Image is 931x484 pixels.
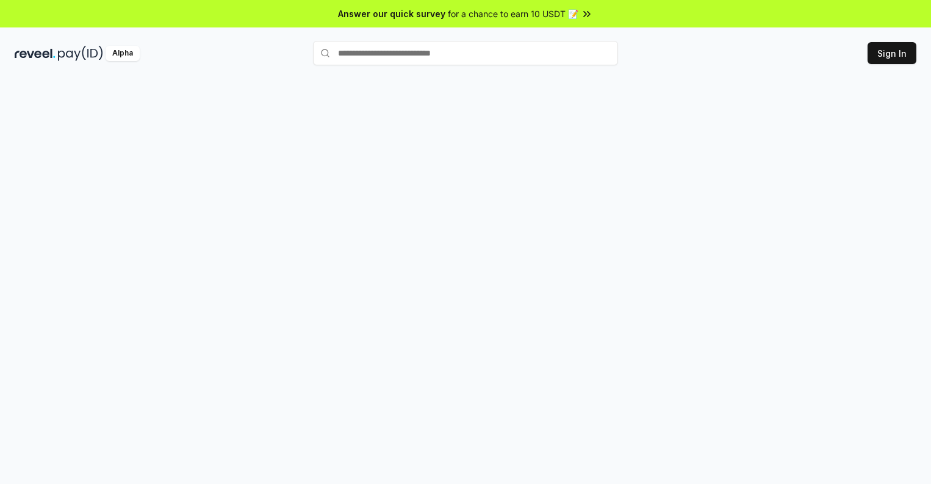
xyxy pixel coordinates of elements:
[106,46,140,61] div: Alpha
[58,46,103,61] img: pay_id
[448,7,578,20] span: for a chance to earn 10 USDT 📝
[868,42,916,64] button: Sign In
[15,46,56,61] img: reveel_dark
[338,7,445,20] span: Answer our quick survey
